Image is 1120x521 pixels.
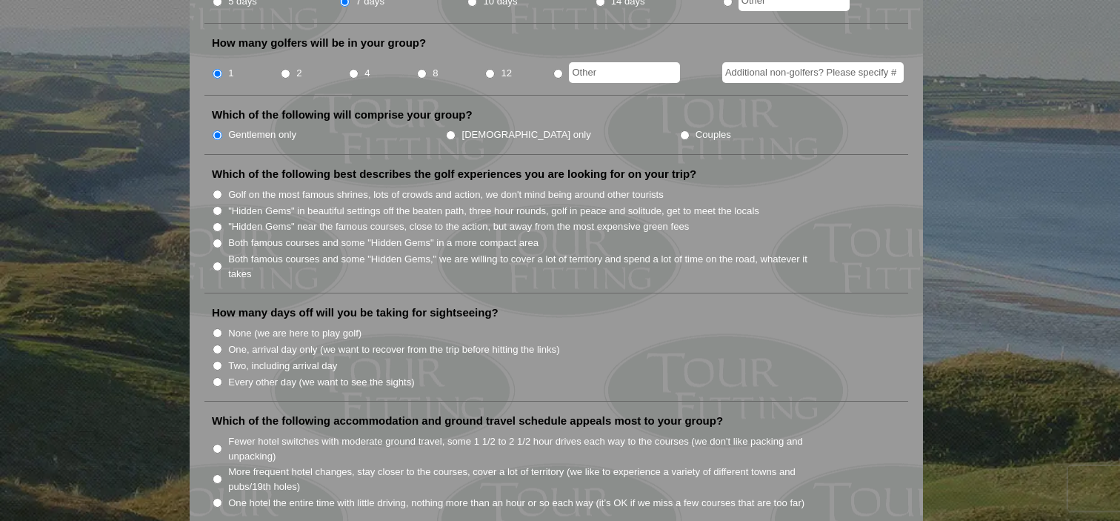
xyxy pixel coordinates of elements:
[364,66,370,81] label: 4
[228,219,689,234] label: "Hidden Gems" near the famous courses, close to the action, but away from the most expensive gree...
[722,62,904,83] input: Additional non-golfers? Please specify #
[696,127,731,142] label: Couples
[212,167,696,182] label: Which of the following best describes the golf experiences you are looking for on your trip?
[212,36,426,50] label: How many golfers will be in your group?
[228,326,361,341] label: None (we are here to play golf)
[212,107,473,122] label: Which of the following will comprise your group?
[501,66,512,81] label: 12
[228,359,337,374] label: Two, including arrival day
[228,236,539,250] label: Both famous courses and some "Hidden Gems" in a more compact area
[296,66,301,81] label: 2
[228,127,296,142] label: Gentlemen only
[228,342,559,357] label: One, arrival day only (we want to recover from the trip before hitting the links)
[228,188,664,202] label: Golf on the most famous shrines, lots of crowds and action, we don't mind being around other tour...
[433,66,438,81] label: 8
[228,204,759,219] label: "Hidden Gems" in beautiful settings off the beaten path, three hour rounds, golf in peace and sol...
[212,414,723,428] label: Which of the following accommodation and ground travel schedule appeals most to your group?
[228,252,824,281] label: Both famous courses and some "Hidden Gems," we are willing to cover a lot of territory and spend ...
[228,375,414,390] label: Every other day (we want to see the sights)
[569,62,680,83] input: Other
[228,465,824,494] label: More frequent hotel changes, stay closer to the courses, cover a lot of territory (we like to exp...
[462,127,591,142] label: [DEMOGRAPHIC_DATA] only
[228,496,804,511] label: One hotel the entire time with little driving, nothing more than an hour or so each way (it’s OK ...
[228,434,824,463] label: Fewer hotel switches with moderate ground travel, some 1 1/2 to 2 1/2 hour drives each way to the...
[228,66,233,81] label: 1
[212,305,499,320] label: How many days off will you be taking for sightseeing?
